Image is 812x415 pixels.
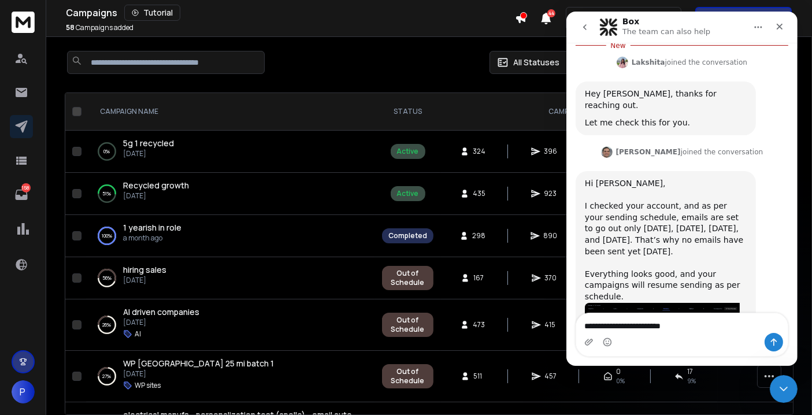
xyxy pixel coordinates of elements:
[473,372,485,381] span: 511
[124,5,180,21] button: Tutorial
[103,188,112,199] p: 51 %
[544,147,557,156] span: 396
[10,183,33,206] a: 158
[513,57,559,68] p: All Statuses
[102,272,112,284] p: 56 %
[123,306,199,317] span: AI driven companies
[473,189,485,198] span: 435
[9,160,190,356] div: Hi [PERSON_NAME],​I checked your account, and as per your sending schedule, emails are set to go ...
[123,149,174,158] p: [DATE]
[123,234,181,243] p: a month ago
[544,320,556,329] span: 415
[397,147,419,156] div: Active
[123,222,181,234] a: 1 yearish in role
[123,276,166,285] p: [DATE]
[123,358,274,369] span: WP [GEOGRAPHIC_DATA] 25 mi batch 1
[544,189,557,198] span: 923
[566,12,798,366] iframe: Intercom live chat
[440,93,718,131] th: CAMPAIGN STATS
[123,369,274,379] p: [DATE]
[66,23,75,32] span: 58
[123,138,174,149] a: 5g 1 recycled
[388,231,427,240] div: Completed
[397,189,419,198] div: Active
[687,367,693,376] span: 17
[102,230,112,242] p: 100 %
[388,269,427,287] div: Out of Schedule
[86,351,375,402] td: 27%WP [GEOGRAPHIC_DATA] 25 mi batch 1[DATE]WP sites
[388,367,427,386] div: Out of Schedule
[473,320,485,329] span: 473
[547,9,555,17] span: 44
[687,376,696,386] span: 9 %
[18,189,180,246] div: I checked your account, and as per your sending schedule, emails are set to go out only [DATE], [...
[10,302,222,321] textarea: Message…
[86,131,375,173] td: 0%5g 1 recycled[DATE]
[18,326,27,335] button: Upload attachment
[36,326,46,335] button: Emoji picker
[472,231,485,240] span: 298
[123,358,274,369] a: WP [GEOGRAPHIC_DATA] 25 mi batch 1
[86,299,375,351] td: 26%AI driven companies[DATE]AI
[770,375,798,403] iframe: Intercom live chat
[86,257,375,299] td: 56%hiring sales[DATE]
[12,380,35,403] button: P
[123,191,189,201] p: [DATE]
[104,146,110,157] p: 0 %
[123,180,189,191] a: Recycled growth
[66,23,134,32] p: Campaigns added
[695,7,792,30] button: Get Free Credits
[135,329,141,339] p: AI
[123,222,181,233] span: 1 yearish in role
[135,381,161,390] p: WP sites
[18,166,180,189] div: Hi [PERSON_NAME], ​
[103,319,112,331] p: 26 %
[616,376,625,386] span: 0%
[473,273,485,283] span: 167
[103,370,112,382] p: 27 %
[473,147,485,156] span: 324
[388,316,427,334] div: Out of Schedule
[21,183,31,192] p: 158
[544,372,557,381] span: 457
[86,173,375,215] td: 51%Recycled growth[DATE]
[123,318,199,327] p: [DATE]
[86,93,375,131] th: CAMPAIGN NAME
[543,231,557,240] span: 890
[375,93,440,131] th: STATUS
[198,321,217,340] button: Send a message…
[123,306,199,318] a: AI driven companies
[66,5,515,21] div: Campaigns
[86,215,375,257] td: 100%1 yearish in rolea month ago
[9,160,222,381] div: Raj says…
[544,273,557,283] span: 370
[18,246,180,291] div: Everything looks good, and your campaigns will resume sending as per schedule.
[123,264,166,276] a: hiring sales
[123,264,166,275] span: hiring sales
[616,367,621,376] span: 0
